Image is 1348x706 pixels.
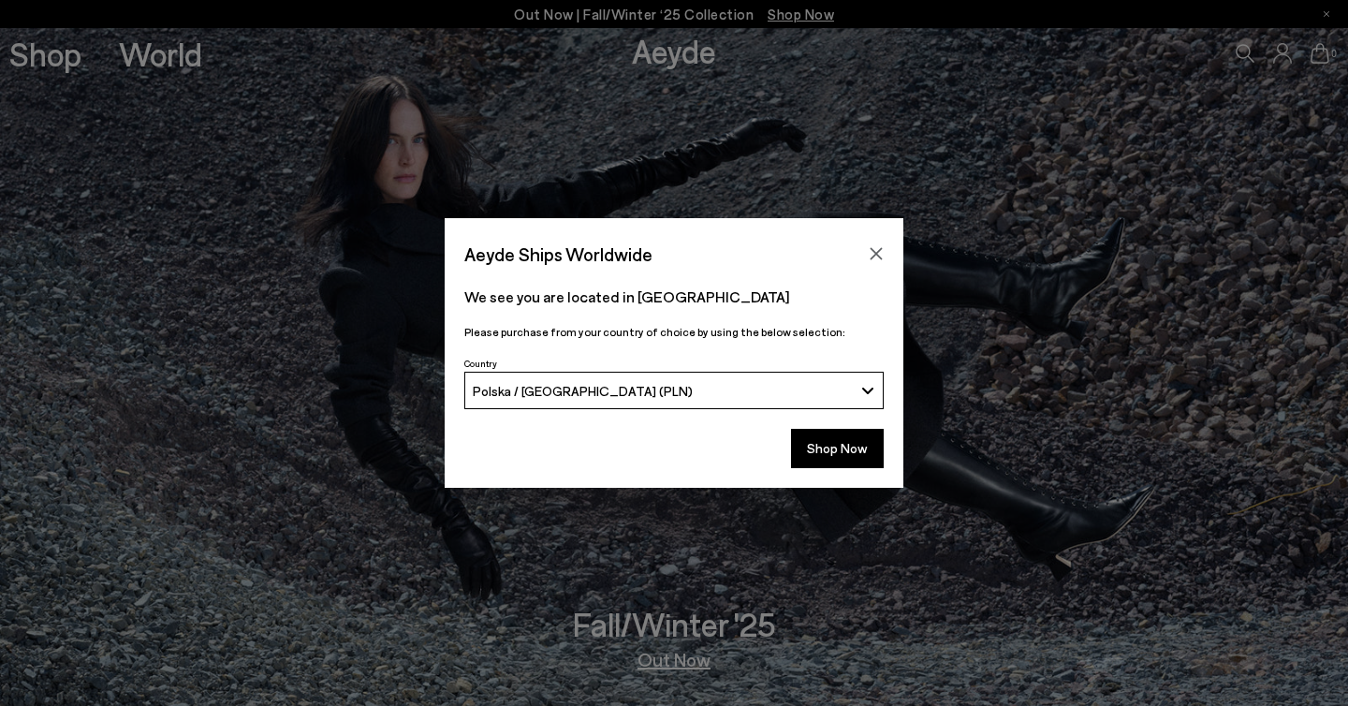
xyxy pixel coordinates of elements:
[791,429,884,468] button: Shop Now
[862,240,890,268] button: Close
[464,323,884,341] p: Please purchase from your country of choice by using the below selection:
[464,358,497,369] span: Country
[464,286,884,308] p: We see you are located in [GEOGRAPHIC_DATA]
[464,238,652,271] span: Aeyde Ships Worldwide
[473,383,693,399] span: Polska / [GEOGRAPHIC_DATA] (PLN)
